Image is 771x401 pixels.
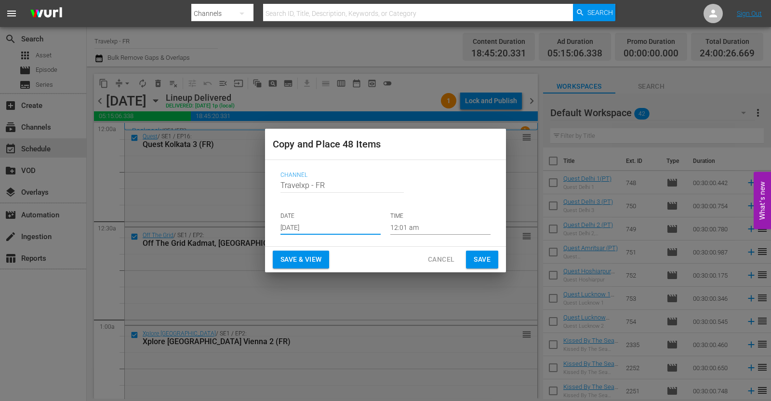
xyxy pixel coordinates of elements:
button: Open Feedback Widget [754,172,771,229]
h2: Copy and Place 48 Items [273,136,498,152]
p: TIME [390,212,491,220]
span: Search [587,4,613,21]
span: menu [6,8,17,19]
a: Sign Out [737,10,762,17]
span: Save [474,254,491,266]
p: DATE [280,212,381,220]
span: Cancel [428,254,454,266]
span: Save & View [280,254,321,266]
button: Save & View [273,251,329,268]
button: Save [466,251,498,268]
span: Channel [280,172,486,179]
img: ans4CAIJ8jUAAAAAAAAAAAAAAAAAAAAAAAAgQb4GAAAAAAAAAAAAAAAAAAAAAAAAJMjXAAAAAAAAAAAAAAAAAAAAAAAAgAT5G... [23,2,69,25]
button: Cancel [420,251,462,268]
